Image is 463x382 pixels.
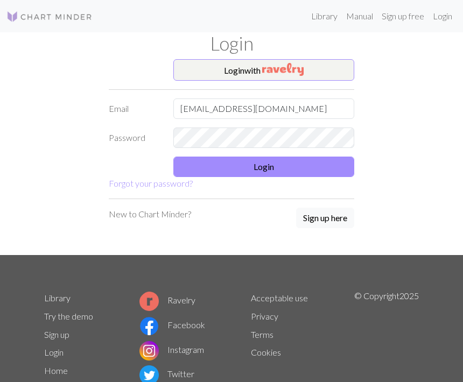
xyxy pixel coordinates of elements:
a: Instagram [139,344,204,355]
a: Sign up free [377,5,429,27]
label: Password [102,128,167,148]
img: Ravelry [262,63,304,76]
img: Ravelry logo [139,292,159,311]
button: Loginwith [173,59,354,81]
a: Terms [251,329,273,339]
img: Instagram logo [139,341,159,360]
p: New to Chart Minder? [109,208,191,221]
a: Library [307,5,342,27]
a: Cookies [251,347,281,357]
button: Login [173,157,354,177]
button: Sign up here [296,208,354,228]
a: Twitter [139,369,194,379]
a: Facebook [139,320,205,330]
a: Login [44,347,64,357]
a: Manual [342,5,377,27]
img: Logo [6,10,93,23]
a: Privacy [251,311,278,321]
a: Try the demo [44,311,93,321]
a: Sign up [44,329,69,339]
a: Acceptable use [251,293,308,303]
a: Login [429,5,457,27]
h1: Login [38,32,425,55]
a: Forgot your password? [109,178,193,188]
img: Facebook logo [139,316,159,336]
a: Sign up here [296,208,354,229]
a: Library [44,293,71,303]
label: Email [102,98,167,119]
a: Ravelry [139,295,195,305]
a: Home [44,365,68,376]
